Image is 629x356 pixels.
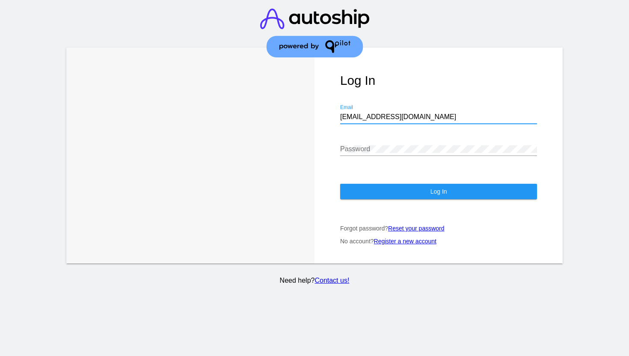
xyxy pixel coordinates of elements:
[340,73,537,88] h1: Log In
[340,184,537,199] button: Log In
[340,113,537,121] input: Email
[340,225,537,232] p: Forgot password?
[430,188,447,195] span: Log In
[388,225,445,232] a: Reset your password
[65,277,564,284] p: Need help?
[374,238,436,245] a: Register a new account
[314,277,349,284] a: Contact us!
[340,238,537,245] p: No account?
